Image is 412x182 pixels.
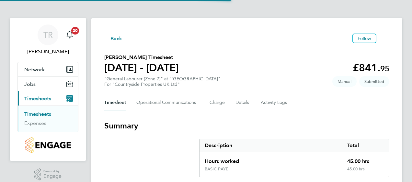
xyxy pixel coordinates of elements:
[110,35,122,43] span: Back
[18,91,78,106] button: Timesheets
[261,95,288,110] button: Activity Logs
[358,35,371,41] span: Follow
[136,95,199,110] button: Operational Communications
[200,152,342,167] div: Hours worked
[342,167,389,177] div: 45.00 hrs
[104,95,126,110] button: Timesheet
[353,62,389,74] app-decimal: £841.
[18,62,78,76] button: Network
[24,81,36,87] span: Jobs
[24,120,46,126] a: Expenses
[199,139,389,177] div: Summary
[342,152,389,167] div: 45.00 hrs
[104,82,220,87] div: For "Countryside Properties UK Ltd"
[24,96,51,102] span: Timesheets
[379,37,389,40] button: Timesheets Menu
[43,168,62,174] span: Powered by
[210,95,225,110] button: Charge
[24,66,45,73] span: Network
[17,48,78,56] span: Tom Riley
[25,137,71,153] img: countryside-properties-logo-retina.png
[17,137,78,153] a: Go to home page
[71,27,79,35] span: 20
[104,54,179,61] h2: [PERSON_NAME] Timesheet
[10,18,86,161] nav: Main navigation
[24,111,51,117] a: Timesheets
[332,76,357,87] span: This timesheet was manually created.
[63,25,76,45] a: 20
[342,139,389,152] div: Total
[17,25,78,56] a: TR[PERSON_NAME]
[18,106,78,132] div: Timesheets
[359,76,389,87] span: This timesheet is Submitted.
[18,77,78,91] button: Jobs
[352,34,376,43] button: Follow
[104,34,122,42] button: Back
[104,121,389,131] h3: Summary
[43,31,53,39] span: TR
[34,168,62,181] a: Powered byEngage
[235,95,250,110] button: Details
[43,174,62,179] span: Engage
[205,167,228,172] div: BASIC PAYE
[104,61,179,74] h1: [DATE] - [DATE]
[104,76,220,87] div: "General Labourer (Zone 7)" at "[GEOGRAPHIC_DATA]"
[380,64,389,73] span: 95
[200,139,342,152] div: Description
